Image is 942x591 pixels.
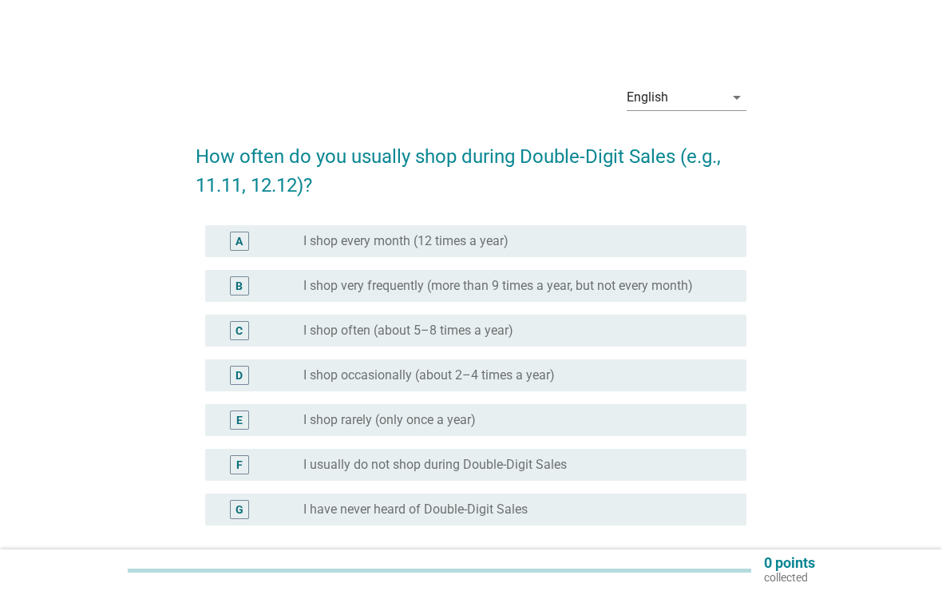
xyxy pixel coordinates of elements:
[764,556,815,570] p: 0 points
[303,233,509,249] label: I shop every month (12 times a year)
[303,457,567,473] label: I usually do not shop during Double-Digit Sales
[303,278,693,294] label: I shop very frequently (more than 9 times a year, but not every month)
[235,233,243,250] div: A
[764,570,815,585] p: collected
[303,412,476,428] label: I shop rarely (only once a year)
[303,323,513,339] label: I shop often (about 5–8 times a year)
[236,457,243,474] div: F
[236,412,243,429] div: E
[235,323,243,339] div: C
[235,278,243,295] div: B
[235,367,243,384] div: D
[196,126,747,200] h2: How often do you usually shop during Double-Digit Sales (e.g., 11.11, 12.12)?
[235,502,243,518] div: G
[627,90,668,105] div: English
[303,502,528,518] label: I have never heard of Double-Digit Sales
[303,367,555,383] label: I shop occasionally (about 2–4 times a year)
[727,88,746,107] i: arrow_drop_down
